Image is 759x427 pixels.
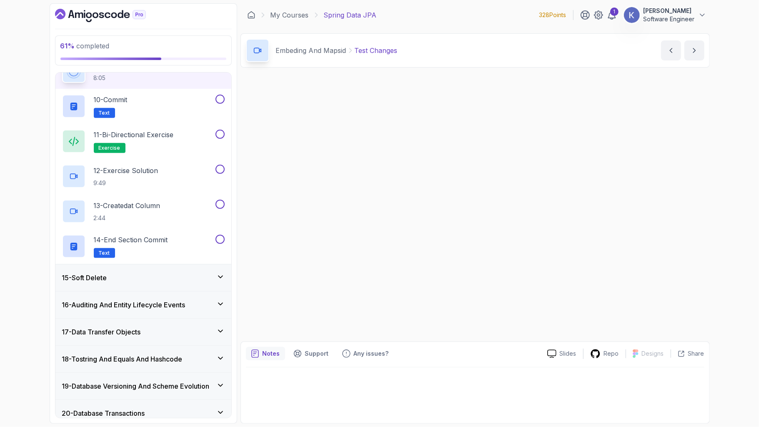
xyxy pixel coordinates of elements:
[62,200,225,223] button: 13-Createdat Column2:44
[94,95,128,105] p: 10 - Commit
[288,347,334,360] button: Support button
[94,214,160,222] p: 2:44
[684,40,704,60] button: next content
[60,42,110,50] span: completed
[99,145,120,151] span: exercise
[55,346,231,372] button: 18-Tostring And Equals And Hashcode
[62,300,185,310] h3: 16 - Auditing And Entity Lifecycle Events
[62,381,210,391] h3: 19 - Database Versioning And Scheme Evolution
[62,327,141,337] h3: 17 - Data Transfer Objects
[324,10,377,20] p: Spring Data JPA
[62,95,225,118] button: 10-CommitText
[671,349,704,358] button: Share
[94,235,168,245] p: 14 - End Section Commit
[642,349,664,358] p: Designs
[62,165,225,188] button: 12-Exercise Solution9:49
[94,130,174,140] p: 11 - Bi-directional Exercise
[263,349,280,358] p: Notes
[55,400,231,427] button: 20-Database Transactions
[94,74,144,82] p: 8:05
[624,7,640,23] img: user profile image
[94,201,160,211] p: 13 - Createdat Column
[584,349,626,359] a: Repo
[247,11,256,19] a: Dashboard
[55,9,165,22] a: Dashboard
[246,347,285,360] button: notes button
[539,11,566,19] p: 328 Points
[644,7,695,15] p: [PERSON_NAME]
[99,250,110,256] span: Text
[271,10,309,20] a: My Courses
[305,349,329,358] p: Support
[688,349,704,358] p: Share
[94,179,158,187] p: 9:49
[607,10,617,20] a: 1
[541,349,583,358] a: Slides
[62,235,225,258] button: 14-End Section CommitText
[99,110,110,116] span: Text
[55,291,231,318] button: 16-Auditing And Entity Lifecycle Events
[276,45,346,55] p: Embeding And Mapsid
[604,349,619,358] p: Repo
[644,15,695,23] p: Software Engineer
[94,166,158,176] p: 12 - Exercise Solution
[55,264,231,291] button: 15-Soft Delete
[60,42,75,50] span: 61 %
[55,373,231,399] button: 19-Database Versioning And Scheme Evolution
[62,408,145,418] h3: 20 - Database Transactions
[610,8,619,16] div: 1
[62,354,183,364] h3: 18 - Tostring And Equals And Hashcode
[55,319,231,345] button: 17-Data Transfer Objects
[661,40,681,60] button: previous content
[337,347,394,360] button: Feedback button
[62,130,225,153] button: 11-Bi-directional Exerciseexercise
[354,349,389,358] p: Any issues?
[560,349,576,358] p: Slides
[62,273,107,283] h3: 15 - Soft Delete
[624,7,706,23] button: user profile image[PERSON_NAME]Software Engineer
[355,45,398,55] p: Test Changes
